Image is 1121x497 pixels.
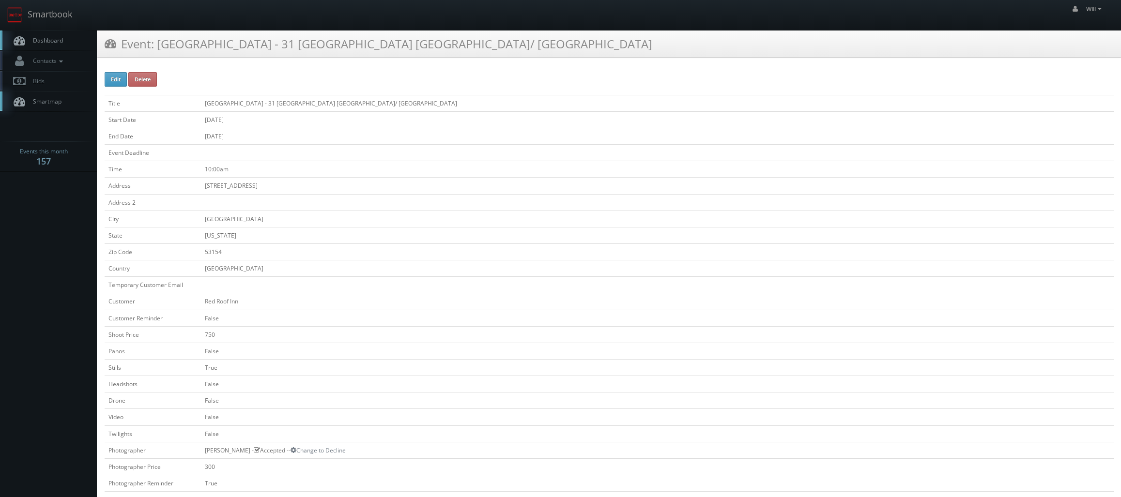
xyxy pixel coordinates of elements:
[201,111,1114,128] td: [DATE]
[105,277,201,293] td: Temporary Customer Email
[201,227,1114,243] td: [US_STATE]
[105,343,201,359] td: Panos
[201,376,1114,392] td: False
[105,211,201,227] td: City
[105,145,201,161] td: Event Deadline
[201,392,1114,409] td: False
[201,425,1114,442] td: False
[105,310,201,326] td: Customer Reminder
[28,77,45,85] span: Bids
[201,359,1114,376] td: True
[105,392,201,409] td: Drone
[201,326,1114,343] td: 750
[105,409,201,425] td: Video
[105,475,201,491] td: Photographer Reminder
[105,442,201,458] td: Photographer
[28,57,65,65] span: Contacts
[105,161,201,178] td: Time
[105,359,201,376] td: Stills
[36,155,51,167] strong: 157
[105,194,201,211] td: Address 2
[105,227,201,243] td: State
[105,293,201,310] td: Customer
[201,260,1114,277] td: [GEOGRAPHIC_DATA]
[105,260,201,277] td: Country
[201,178,1114,194] td: [STREET_ADDRESS]
[105,243,201,260] td: Zip Code
[128,72,157,87] button: Delete
[291,446,346,454] a: Change to Decline
[28,36,63,45] span: Dashboard
[105,458,201,475] td: Photographer Price
[201,128,1114,144] td: [DATE]
[1086,5,1105,13] span: Will
[105,35,652,52] h3: Event: [GEOGRAPHIC_DATA] - 31 [GEOGRAPHIC_DATA] [GEOGRAPHIC_DATA]/ [GEOGRAPHIC_DATA]
[105,425,201,442] td: Twilights
[201,161,1114,178] td: 10:00am
[105,376,201,392] td: Headshots
[201,458,1114,475] td: 300
[105,178,201,194] td: Address
[201,95,1114,111] td: [GEOGRAPHIC_DATA] - 31 [GEOGRAPHIC_DATA] [GEOGRAPHIC_DATA]/ [GEOGRAPHIC_DATA]
[20,147,68,156] span: Events this month
[201,243,1114,260] td: 53154
[105,128,201,144] td: End Date
[7,7,23,23] img: smartbook-logo.png
[201,442,1114,458] td: [PERSON_NAME] - Accepted --
[201,343,1114,359] td: False
[105,111,201,128] td: Start Date
[105,95,201,111] td: Title
[201,211,1114,227] td: [GEOGRAPHIC_DATA]
[201,475,1114,491] td: True
[105,326,201,343] td: Shoot Price
[201,310,1114,326] td: False
[201,293,1114,310] td: Red Roof Inn
[201,409,1114,425] td: False
[28,97,61,105] span: Smartmap
[105,72,127,87] button: Edit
